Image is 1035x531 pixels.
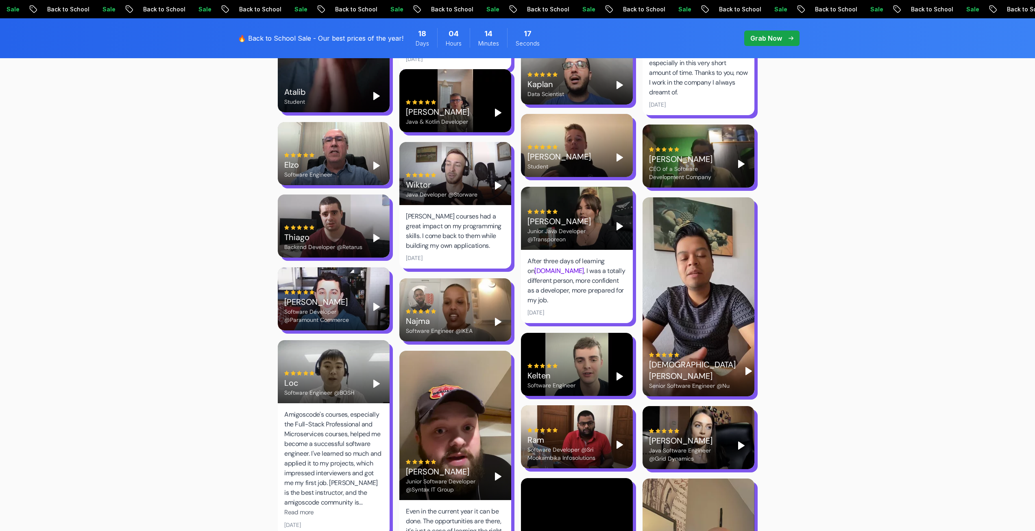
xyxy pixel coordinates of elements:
[449,28,459,39] span: 4 Hours
[952,5,978,13] p: Sale
[492,470,505,483] button: Play
[406,466,485,477] div: [PERSON_NAME]
[33,5,88,13] p: Back to School
[856,5,882,13] p: Sale
[527,446,607,462] div: Software Developer @Sri Mookambika Infosolutions
[406,477,485,494] div: Junior Software Developer @Syntax IT Group
[406,190,477,199] div: Java Developer @Storware
[88,5,114,13] p: Sale
[225,5,280,13] p: Back to School
[406,254,423,262] div: [DATE]
[284,170,332,179] div: Software Engineer
[527,162,591,170] div: Student
[492,315,505,328] button: Play
[613,151,626,164] button: Play
[613,79,626,92] button: Play
[527,79,564,90] div: Kaplan
[406,315,473,327] div: Najma
[284,98,306,106] div: Student
[370,232,383,245] button: Play
[750,33,782,43] p: Grab Now
[321,5,376,13] p: Back to School
[527,227,607,243] div: Junior Java Developer @Transporeon
[376,5,402,13] p: Sale
[649,39,748,97] div: Without Nelson and Amigoscode, I couldn't really have done this, especially in this very short am...
[897,5,952,13] p: Back to School
[184,5,210,13] p: Sale
[406,118,469,126] div: Java & Kotlin Developer
[284,389,355,397] div: Software Engineer @BOSH
[370,377,383,390] button: Play
[742,365,755,378] button: Play
[284,232,362,243] div: Thiago
[735,439,748,452] button: Play
[492,106,505,119] button: Play
[568,5,594,13] p: Sale
[284,296,364,308] div: [PERSON_NAME]
[705,5,760,13] p: Back to School
[534,267,584,275] a: [DOMAIN_NAME]
[527,381,575,389] div: Software Engineer
[446,39,462,48] span: Hours
[280,5,306,13] p: Sale
[284,521,301,529] div: [DATE]
[484,28,492,39] span: 14 Minutes
[524,28,532,39] span: 17 Seconds
[406,179,477,190] div: Wiktor
[406,55,423,63] div: [DATE]
[284,159,332,170] div: Elzo
[527,90,564,98] div: Data Scientist
[284,508,314,516] span: Read more
[609,5,664,13] p: Back to School
[527,434,607,446] div: Ram
[492,179,505,192] button: Play
[284,243,362,251] div: Backend Developer @Retarus
[370,300,383,313] button: Play
[472,5,498,13] p: Sale
[801,5,856,13] p: Back to School
[284,410,383,507] div: Amigoscode's courses, especially the Full-Stack Professional and Microservices courses, helped me...
[613,438,626,451] button: Play
[613,220,626,233] button: Play
[516,39,540,48] span: Seconds
[649,446,728,463] div: Java Software Engineer @Grid Dynamics
[406,327,473,335] div: Software Engineer @IKEA
[649,359,736,382] div: [DEMOGRAPHIC_DATA][PERSON_NAME]
[527,151,591,162] div: [PERSON_NAME]
[527,216,607,227] div: [PERSON_NAME]
[284,86,306,98] div: Atalib
[370,90,383,103] button: Play
[649,165,728,181] div: CEO of a Software Development Company
[613,370,626,383] button: Play
[513,5,568,13] p: Back to School
[238,33,403,43] p: 🔥 Back to School Sale - Our best prices of the year!
[406,212,505,251] div: [PERSON_NAME] courses had a great impact on my programming skills. I come back to them while buil...
[417,5,472,13] p: Back to School
[649,382,736,390] div: Senior Software Engineer @Nu
[284,377,355,389] div: Loc
[527,308,544,317] div: [DATE]
[664,5,690,13] p: Sale
[129,5,184,13] p: Back to School
[527,256,626,305] div: After three days of learning on , I was a totally different person, more confident as a developer...
[406,106,469,118] div: [PERSON_NAME]
[527,370,575,381] div: Kelten
[416,39,429,48] span: Days
[649,101,666,109] div: [DATE]
[649,153,728,165] div: [PERSON_NAME]
[284,308,364,324] div: Software Developer @Paramount Commerce
[478,39,499,48] span: Minutes
[418,28,426,39] span: 18 Days
[284,508,314,517] button: Read more
[370,159,383,172] button: Play
[735,157,748,170] button: Play
[649,435,728,446] div: [PERSON_NAME]
[760,5,786,13] p: Sale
